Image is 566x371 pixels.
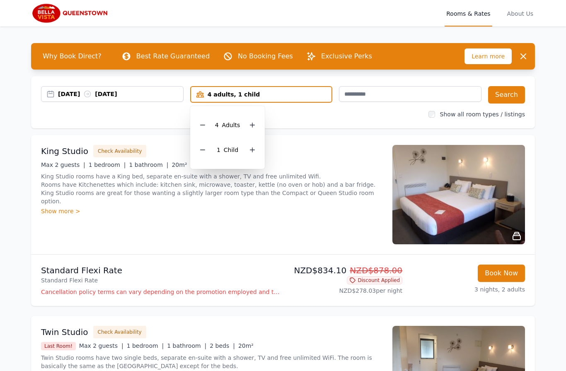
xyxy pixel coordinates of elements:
span: 4 [215,122,219,128]
span: 20m² [238,342,254,349]
p: 3 nights, 2 adults [409,285,525,294]
p: King Studio rooms have a King bed, separate en-suite with a shower, TV and free unlimited Wifi. R... [41,172,382,205]
div: [DATE] [DATE] [58,90,183,98]
span: Discount Applied [347,276,402,284]
p: NZD$278.03 per night [286,287,402,295]
img: Bella Vista Queenstown [31,3,111,23]
span: Max 2 guests | [41,161,85,168]
span: Max 2 guests | [79,342,123,349]
h3: King Studio [41,145,88,157]
span: NZD$878.00 [350,265,402,275]
span: Last Room! [41,342,76,350]
span: Adult s [222,122,240,128]
div: Show more > [41,207,382,215]
span: 2 beds | [210,342,235,349]
p: No Booking Fees [238,51,293,61]
span: 1 bathroom | [167,342,206,349]
span: 1 bedroom | [89,161,126,168]
p: Cancellation policy terms can vary depending on the promotion employed and the time of stay of th... [41,288,280,296]
span: Why Book Direct? [36,48,108,65]
span: Learn more [464,48,512,64]
label: Show all room types / listings [440,111,525,118]
p: Exclusive Perks [321,51,372,61]
div: 4 adults, 1 child [191,90,332,99]
button: Search [488,86,525,104]
span: 1 bathroom | [129,161,168,168]
button: Check Availability [93,326,146,338]
span: 1 bedroom | [127,342,164,349]
p: NZD$834.10 [286,265,402,276]
p: Standard Flexi Rate [41,276,280,284]
p: Best Rate Guaranteed [136,51,210,61]
span: Child [224,147,238,153]
h3: Twin Studio [41,326,88,338]
button: Check Availability [93,145,146,157]
button: Book Now [478,265,525,282]
span: 1 [217,147,220,153]
span: 20m² [172,161,187,168]
p: Standard Flexi Rate [41,265,280,276]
